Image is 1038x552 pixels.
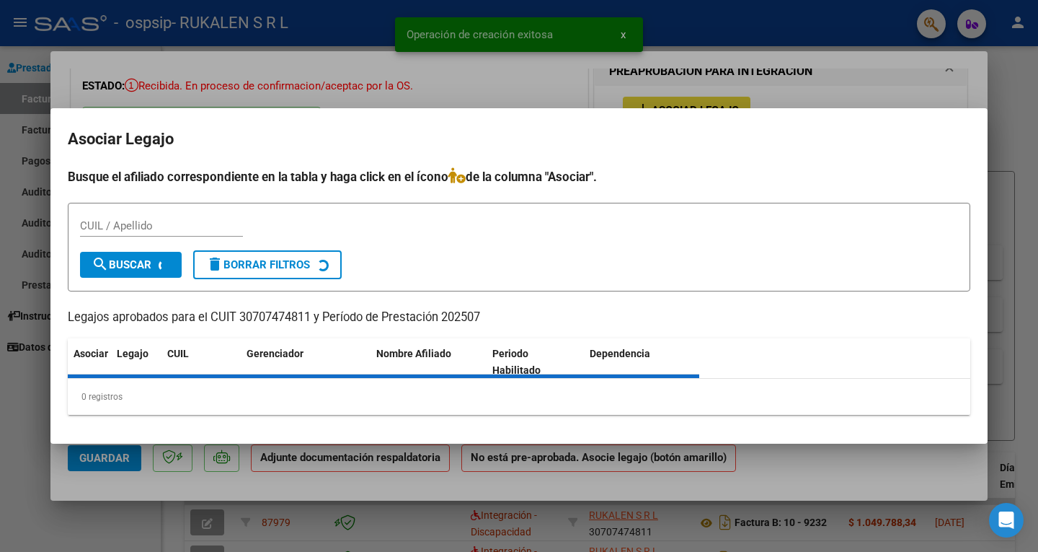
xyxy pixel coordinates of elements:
[68,309,970,327] p: Legajos aprobados para el CUIT 30707474811 y Período de Prestación 202507
[193,250,342,279] button: Borrar Filtros
[247,348,303,359] span: Gerenciador
[161,338,241,386] datatable-header-cell: CUIL
[492,348,541,376] span: Periodo Habilitado
[206,255,223,273] mat-icon: delete
[68,338,111,386] datatable-header-cell: Asociar
[371,338,487,386] datatable-header-cell: Nombre Afiliado
[989,503,1024,538] div: Open Intercom Messenger
[111,338,161,386] datatable-header-cell: Legajo
[92,258,151,271] span: Buscar
[80,252,182,278] button: Buscar
[590,348,650,359] span: Dependencia
[68,379,970,415] div: 0 registros
[241,338,371,386] datatable-header-cell: Gerenciador
[167,348,189,359] span: CUIL
[117,348,148,359] span: Legajo
[376,348,451,359] span: Nombre Afiliado
[68,126,970,153] h2: Asociar Legajo
[206,258,310,271] span: Borrar Filtros
[584,338,700,386] datatable-header-cell: Dependencia
[487,338,584,386] datatable-header-cell: Periodo Habilitado
[68,167,970,186] h4: Busque el afiliado correspondiente en la tabla y haga click en el ícono de la columna "Asociar".
[92,255,109,273] mat-icon: search
[74,348,108,359] span: Asociar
